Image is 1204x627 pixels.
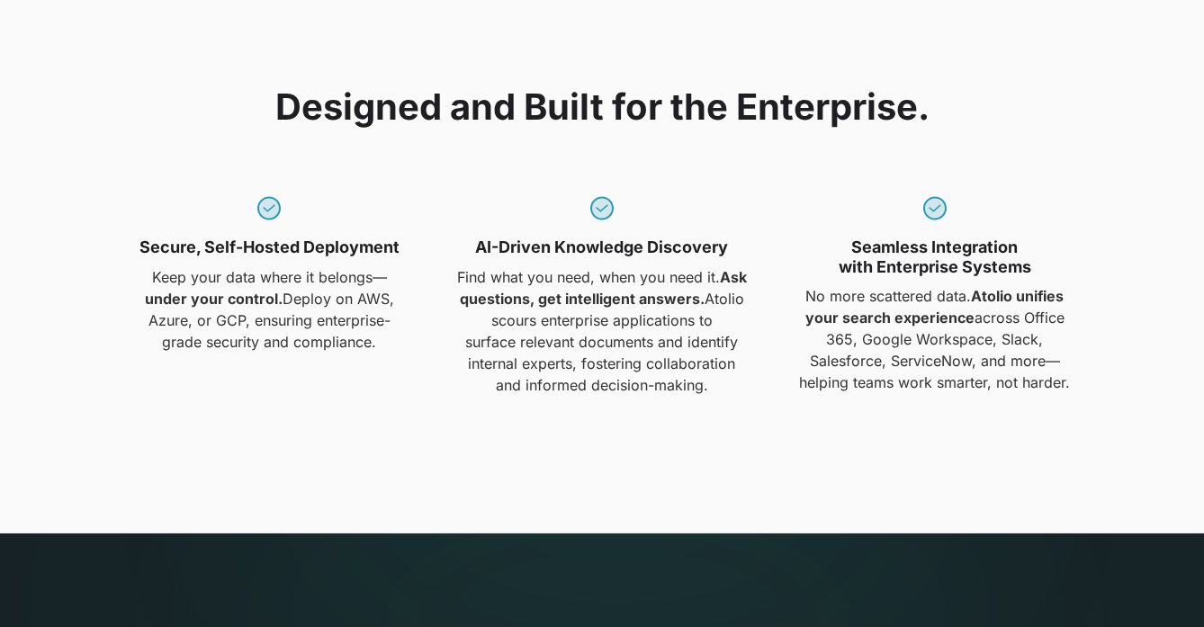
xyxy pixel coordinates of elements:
strong: AI-Driven Knowledge Discovery [475,237,728,256]
strong: Ask questions, get intelligent answers. [460,268,747,308]
strong: Secure, Self-Hosted Deployment [139,237,400,256]
h2: Designed and Built for the Enterprise. [275,85,930,129]
strong: Seamless Integration with Enterprise Systems [839,237,1031,276]
iframe: Chat Widget [1114,541,1204,627]
strong: under your control. [145,290,283,308]
p: Keep your data where it belongs— Deploy on AWS, Azure, or GCP, ensuring enterprise-grade security... [114,266,426,353]
p: No more scattered data. across Office 365, Google Workspace, Slack, Salesforce, ServiceNow, and m... [779,285,1091,393]
p: Find what you need, when you need it. Atolio scours enterprise applications to surface relevant d... [446,266,758,396]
